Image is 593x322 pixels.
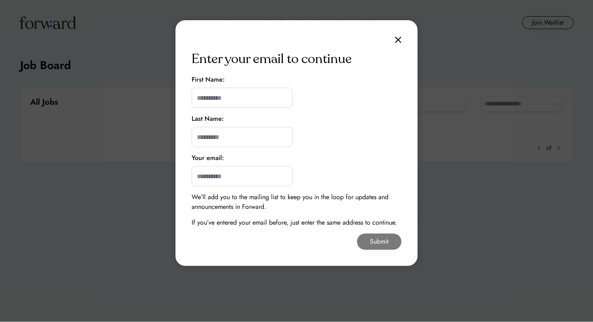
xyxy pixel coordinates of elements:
[192,75,225,84] div: First Name:
[192,218,397,227] div: If you’ve entered your email before, just enter the same address to continue.
[192,114,224,124] div: Last Name:
[395,36,401,43] img: close.svg
[357,234,401,250] button: Submit
[192,153,224,163] div: Your email:
[192,49,352,69] div: Enter your email to continue
[192,192,401,212] div: We’ll add you to the mailing list to keep you in the loop for updates and announcements in Forward.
